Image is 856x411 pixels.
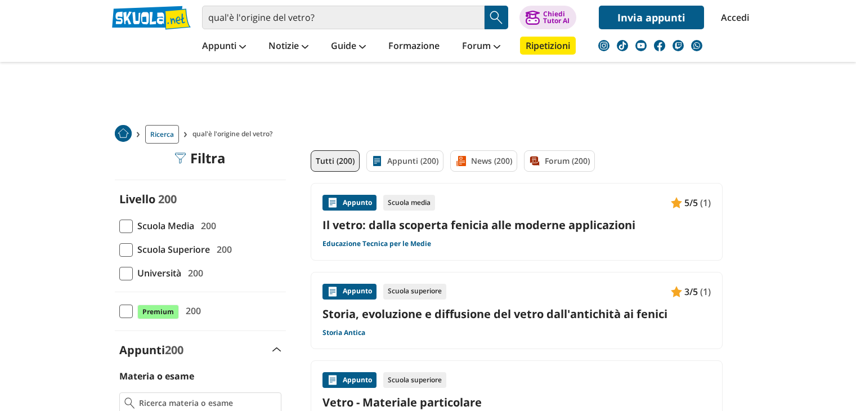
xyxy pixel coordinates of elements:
[543,11,570,24] div: Chiedi Tutor AI
[115,125,132,144] a: Home
[455,155,467,167] img: News filtro contenuto
[524,150,595,172] a: Forum (200)
[700,195,711,210] span: (1)
[327,197,338,208] img: Appunti contenuto
[366,150,443,172] a: Appunti (200)
[529,155,540,167] img: Forum filtro contenuto
[322,217,711,233] a: Il vetro: dalla scoperta fenicia alle moderne applicazioni
[133,242,210,257] span: Scuola Superiore
[119,342,183,358] label: Appunti
[212,242,232,257] span: 200
[721,6,745,29] a: Accedi
[327,286,338,297] img: Appunti contenuto
[691,40,702,51] img: WhatsApp
[459,37,503,57] a: Forum
[311,150,360,172] a: Tutti (200)
[133,218,194,233] span: Scuola Media
[684,195,698,210] span: 5/5
[199,37,249,57] a: Appunti
[119,370,194,382] label: Materia o esame
[158,191,177,207] span: 200
[519,6,576,29] button: ChiediTutor AI
[139,397,276,409] input: Ricerca materia o esame
[671,286,682,297] img: Appunti contenuto
[635,40,647,51] img: youtube
[328,37,369,57] a: Guide
[485,6,508,29] button: Search Button
[654,40,665,51] img: facebook
[684,284,698,299] span: 3/5
[617,40,628,51] img: tiktok
[322,328,365,337] a: Storia Antica
[272,347,281,352] img: Apri e chiudi sezione
[145,125,179,144] a: Ricerca
[599,6,704,29] a: Invia appunti
[520,37,576,55] a: Ripetizioni
[183,266,203,280] span: 200
[488,9,505,26] img: Cerca appunti, riassunti o versioni
[174,150,226,166] div: Filtra
[322,372,377,388] div: Appunto
[266,37,311,57] a: Notizie
[181,303,201,318] span: 200
[192,125,277,144] span: qual'è l'origine del vetro?
[700,284,711,299] span: (1)
[383,372,446,388] div: Scuola superiore
[196,218,216,233] span: 200
[322,239,431,248] a: Educazione Tecnica per le Medie
[115,125,132,142] img: Home
[322,195,377,211] div: Appunto
[327,374,338,386] img: Appunti contenuto
[322,284,377,300] div: Appunto
[133,266,181,280] span: Università
[383,284,446,300] div: Scuola superiore
[202,6,485,29] input: Cerca appunti, riassunti o versioni
[174,153,186,164] img: Filtra filtri mobile
[371,155,383,167] img: Appunti filtro contenuto
[137,305,179,319] span: Premium
[598,40,609,51] img: instagram
[671,197,682,208] img: Appunti contenuto
[124,397,135,409] img: Ricerca materia o esame
[386,37,442,57] a: Formazione
[322,306,711,321] a: Storia, evoluzione e diffusione del vetro dall'antichità ai fenici
[322,395,711,410] a: Vetro - Materiale particolare
[119,191,155,207] label: Livello
[450,150,517,172] a: News (200)
[383,195,435,211] div: Scuola media
[673,40,684,51] img: twitch
[165,342,183,358] span: 200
